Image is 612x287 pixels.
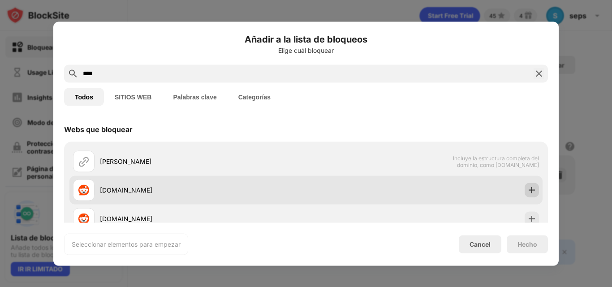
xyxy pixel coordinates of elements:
[64,88,104,106] button: Todos
[64,124,133,133] div: Webs que bloquear
[64,32,548,46] h6: Añadir a la lista de bloqueos
[78,213,89,224] img: favicons
[162,88,227,106] button: Palabras clave
[100,214,306,223] div: [DOMAIN_NAME]
[68,68,78,79] img: search.svg
[100,157,306,166] div: [PERSON_NAME]
[228,88,281,106] button: Categorías
[78,184,89,195] img: favicons
[104,88,162,106] button: SITIOS WEB
[470,240,491,248] div: Cancel
[534,68,544,79] img: search-close
[64,47,548,54] div: Elige cuál bloquear
[447,154,539,168] span: Incluye la estructura completa del dominio, como [DOMAIN_NAME]
[72,240,181,248] div: Seleccionar elementos para empezar
[100,185,306,195] div: [DOMAIN_NAME]
[78,156,89,167] img: url.svg
[517,240,537,248] div: Hecho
